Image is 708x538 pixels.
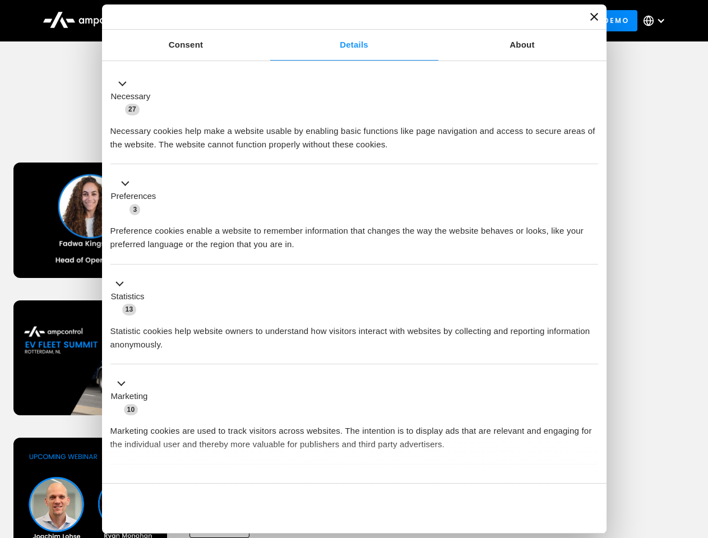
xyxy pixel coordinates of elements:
span: 2 [185,479,196,490]
button: Okay [437,492,598,525]
label: Statistics [111,290,145,303]
div: Necessary cookies help make a website usable by enabling basic functions like page navigation and... [110,116,598,151]
button: Unclassified (2) [110,477,202,491]
button: Marketing (10) [110,377,155,416]
label: Preferences [111,190,156,203]
span: 10 [124,404,138,415]
button: Necessary (27) [110,77,158,116]
button: Preferences (3) [110,177,163,216]
div: Preference cookies enable a website to remember information that changes the way the website beha... [110,216,598,251]
a: Details [270,30,438,61]
button: Statistics (13) [110,277,151,316]
a: About [438,30,607,61]
label: Marketing [111,390,148,403]
span: 13 [122,304,137,315]
button: Close banner [590,13,598,21]
div: Marketing cookies are used to track visitors across websites. The intention is to display ads tha... [110,416,598,451]
div: Statistic cookies help website owners to understand how visitors interact with websites by collec... [110,316,598,351]
label: Necessary [111,90,151,103]
span: 27 [125,104,140,115]
a: Consent [102,30,270,61]
h1: Upcoming Webinars [13,113,695,140]
span: 3 [129,204,140,215]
